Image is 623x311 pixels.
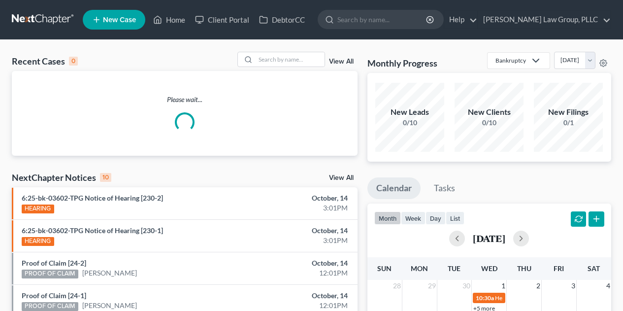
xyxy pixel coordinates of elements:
div: PROOF OF CLAIM [22,302,78,311]
div: 3:01PM [245,203,347,213]
span: Sat [588,264,600,273]
a: Client Portal [190,11,254,29]
div: NextChapter Notices [12,172,111,183]
div: PROOF OF CLAIM [22,270,78,278]
span: Wed [481,264,497,273]
span: 10:30a [476,294,494,302]
input: Search by name... [256,52,325,67]
div: 0/10 [375,118,444,128]
a: Tasks [425,177,464,199]
a: View All [329,58,354,65]
span: 2 [535,280,541,292]
a: 6:25-bk-03602-TPG Notice of Hearing [230-2] [22,194,163,202]
div: October, 14 [245,258,347,268]
div: Bankruptcy [495,56,526,65]
a: Help [444,11,477,29]
a: Proof of Claim [24-1] [22,291,86,300]
span: Mon [411,264,428,273]
span: 3 [570,280,576,292]
a: DebtorCC [254,11,310,29]
button: day [426,211,446,225]
span: 4 [605,280,611,292]
div: Recent Cases [12,55,78,67]
a: Calendar [367,177,421,199]
span: 1 [500,280,506,292]
a: [PERSON_NAME] [82,301,137,311]
div: New Leads [375,106,444,118]
span: Sun [377,264,392,273]
div: HEARING [22,237,54,246]
span: 30 [461,280,471,292]
div: 10 [100,173,111,182]
a: Proof of Claim [24-2] [22,259,86,267]
div: New Clients [455,106,524,118]
p: Please wait... [12,95,358,104]
button: week [401,211,426,225]
div: 3:01PM [245,236,347,245]
span: New Case [103,16,136,24]
span: 29 [427,280,437,292]
a: Home [148,11,190,29]
div: HEARING [22,205,54,213]
a: [PERSON_NAME] Law Group, PLLC [478,11,611,29]
span: Fri [554,264,564,273]
div: October, 14 [245,226,347,236]
h3: Monthly Progress [367,57,437,69]
button: month [374,211,401,225]
div: New Filings [534,106,603,118]
div: 0/10 [455,118,524,128]
div: October, 14 [245,193,347,203]
a: View All [329,174,354,181]
span: Hearing for [PERSON_NAME] [495,294,572,302]
span: Tue [448,264,460,273]
a: 6:25-bk-03602-TPG Notice of Hearing [230-1] [22,226,163,235]
input: Search by name... [337,10,427,29]
h2: [DATE] [473,233,505,243]
button: list [446,211,464,225]
div: 12:01PM [245,301,347,311]
div: 0/1 [534,118,603,128]
div: 12:01PM [245,268,347,278]
span: 28 [392,280,402,292]
a: [PERSON_NAME] [82,268,137,278]
div: October, 14 [245,291,347,301]
div: 0 [69,57,78,66]
span: Thu [517,264,531,273]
